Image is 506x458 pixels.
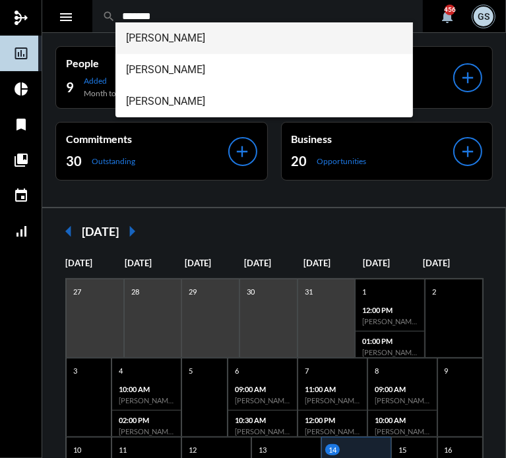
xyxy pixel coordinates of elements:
p: 30 [243,286,258,297]
span: [PERSON_NAME] [126,54,402,86]
h6: [PERSON_NAME] - Investment [305,427,360,436]
p: People [66,57,228,69]
mat-icon: Side nav toggle icon [58,9,74,25]
h2: 30 [66,152,82,170]
p: 8 [371,365,382,376]
p: [DATE] [185,258,244,268]
p: 11:00 AM [305,385,360,393]
span: [PERSON_NAME] [126,86,402,117]
p: 29 [185,286,200,297]
h6: [PERSON_NAME] - Verification [119,396,174,405]
h6: [PERSON_NAME] - [PERSON_NAME] - Data Capturing [375,396,430,405]
mat-icon: add [234,142,252,161]
p: [DATE] [65,258,125,268]
p: 15 [395,444,410,455]
p: Business [292,132,454,145]
p: 1 [359,286,369,297]
p: 10:00 AM [375,416,430,424]
h2: [DATE] [82,224,119,239]
p: 13 [255,444,270,455]
mat-icon: insert_chart_outlined [13,45,29,61]
p: [DATE] [423,258,482,268]
p: [DATE] [125,258,184,268]
p: 01:00 PM [362,337,418,345]
div: GS [474,7,493,26]
p: Commitments [66,132,228,145]
p: 27 [70,286,84,297]
p: 16 [441,444,456,455]
p: 4 [115,365,126,376]
p: 11 [115,444,130,455]
p: Opportunities [317,156,367,166]
p: 6 [232,365,242,376]
p: 12:00 PM [362,306,418,314]
h6: [PERSON_NAME] - The Philosophy [362,348,418,357]
p: 28 [128,286,142,297]
h6: [PERSON_NAME] - The Philosophy [375,427,430,436]
h6: [PERSON_NAME] - Action [235,427,290,436]
mat-icon: event [13,188,29,204]
p: 3 [70,365,80,376]
p: 2 [429,286,439,297]
p: Month to date [84,88,133,98]
p: 12 [185,444,200,455]
h2: 9 [66,78,74,96]
p: 31 [301,286,316,297]
p: 02:00 PM [119,416,174,424]
mat-icon: collections_bookmark [13,152,29,168]
mat-icon: bookmark [13,117,29,132]
mat-icon: add [459,69,477,87]
p: Outstanding [92,156,135,166]
p: 09:00 AM [235,385,290,393]
p: 14 [325,444,340,455]
p: [DATE] [363,258,422,268]
h2: 20 [292,152,307,170]
div: 456 [445,5,455,15]
p: 5 [185,365,196,376]
h6: [PERSON_NAME] - The Philosophy [119,427,174,436]
p: 9 [441,365,452,376]
p: Added [84,76,133,86]
mat-icon: notifications [439,9,455,24]
button: Toggle sidenav [53,3,79,30]
mat-icon: arrow_left [55,218,82,244]
h6: [PERSON_NAME] - Data Capturing [305,396,360,405]
p: 12:00 PM [305,416,360,424]
p: 7 [301,365,312,376]
mat-icon: pie_chart [13,81,29,97]
p: [DATE] [303,258,363,268]
h6: [PERSON_NAME] - Action [362,317,418,326]
p: 09:00 AM [375,385,430,393]
mat-icon: add [459,142,477,161]
mat-icon: mediation [13,10,29,26]
span: [PERSON_NAME] [126,22,402,54]
p: 10:00 AM [119,385,174,393]
mat-icon: arrow_right [119,218,145,244]
p: [DATE] [244,258,303,268]
mat-icon: search [102,10,115,23]
h6: [PERSON_NAME] - The Philosophy [235,396,290,405]
mat-icon: signal_cellular_alt [13,223,29,239]
p: 10:30 AM [235,416,290,424]
p: 10 [70,444,84,455]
